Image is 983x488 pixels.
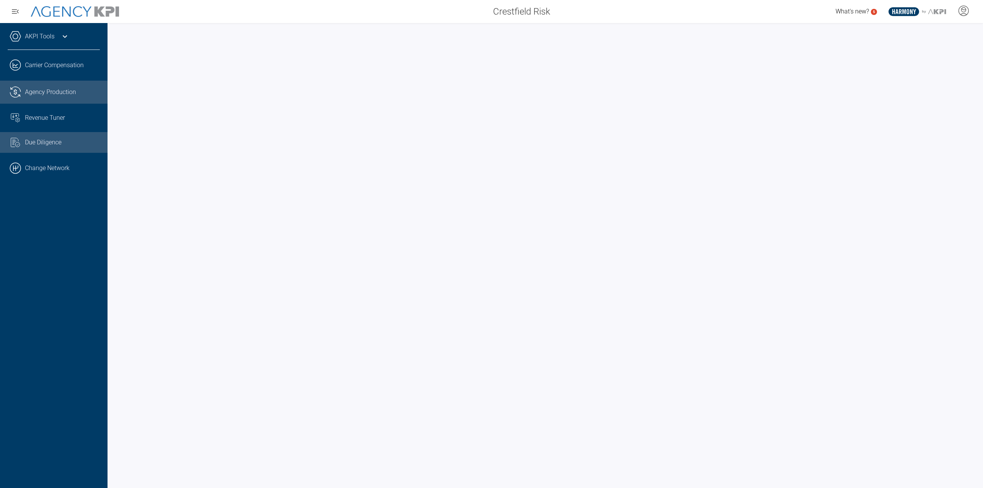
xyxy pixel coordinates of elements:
[871,9,877,15] a: 5
[25,88,76,97] span: Agency Production
[493,5,550,18] span: Crestfield Risk
[25,32,55,41] a: AKPI Tools
[873,10,875,14] text: 5
[836,8,869,15] span: What's new?
[25,113,65,122] span: Revenue Tuner
[31,6,119,17] img: AgencyKPI
[25,138,61,147] span: Due Diligence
